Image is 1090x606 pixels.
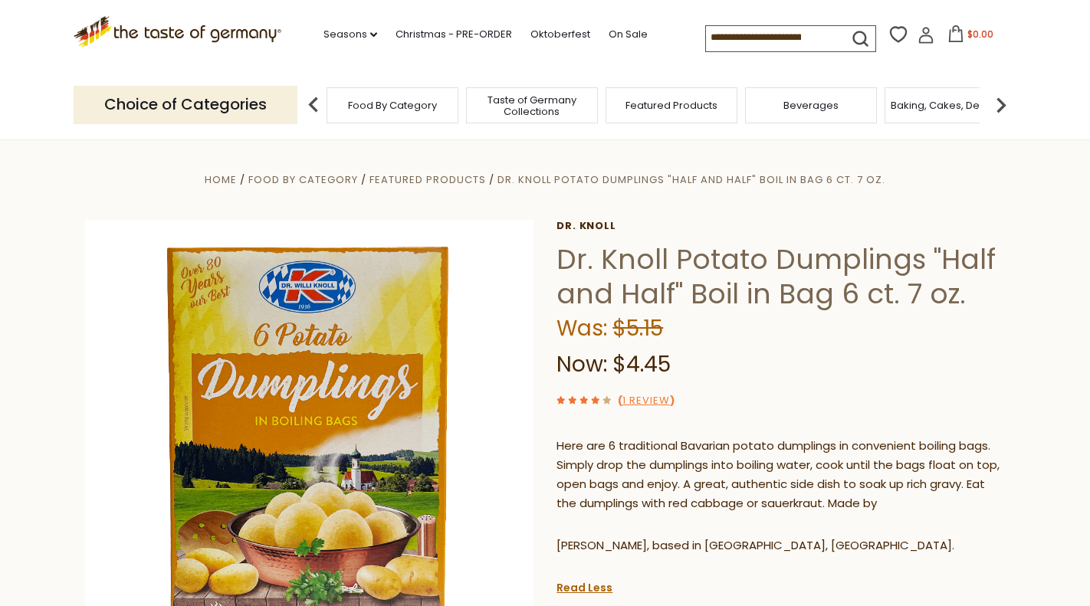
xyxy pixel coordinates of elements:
[369,172,486,187] a: Featured Products
[967,28,993,41] span: $0.00
[556,220,1005,232] a: Dr. Knoll
[937,25,1003,48] button: $0.00
[891,100,1010,111] a: Baking, Cakes, Desserts
[396,26,512,43] a: Christmas - PRE-ORDER
[783,100,839,111] a: Beverages
[298,90,329,120] img: previous arrow
[625,100,717,111] a: Featured Products
[556,349,607,379] label: Now:
[556,437,1005,513] p: Here are 6 traditional Bavarian potato dumplings in convenient boiling bags. Simply drop the dump...
[530,26,590,43] a: Oktoberfest
[612,313,663,343] span: $5.15
[556,313,607,343] label: Was:
[618,393,675,408] span: ( )
[323,26,377,43] a: Seasons
[348,100,437,111] a: Food By Category
[497,172,885,187] a: Dr. Knoll Potato Dumplings "Half and Half" Boil in Bag 6 ct. 7 oz.
[612,349,671,379] span: $4.45
[609,26,648,43] a: On Sale
[622,393,670,409] a: 1 Review
[471,94,593,117] a: Taste of Germany Collections
[248,172,358,187] a: Food By Category
[556,536,1005,555] p: [PERSON_NAME], based in [GEOGRAPHIC_DATA], [GEOGRAPHIC_DATA].
[556,580,612,595] a: Read Less
[74,86,297,123] p: Choice of Categories
[556,242,1005,311] h1: Dr. Knoll Potato Dumplings "Half and Half" Boil in Bag 6 ct. 7 oz.
[986,90,1016,120] img: next arrow
[205,172,237,187] a: Home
